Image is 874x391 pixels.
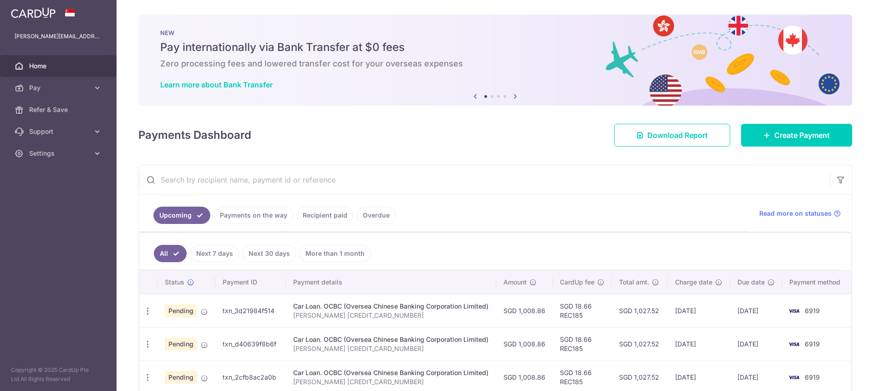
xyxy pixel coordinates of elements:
[774,130,830,141] span: Create Payment
[496,327,553,361] td: SGD 1,008.86
[300,245,371,262] a: More than 1 month
[138,127,251,143] h4: Payments Dashboard
[293,344,489,353] p: [PERSON_NAME] [CREDIT_CARD_NUMBER]
[15,32,102,41] p: [PERSON_NAME][EMAIL_ADDRESS][PERSON_NAME][DOMAIN_NAME]
[29,61,89,71] span: Home
[647,130,708,141] span: Download Report
[165,371,197,384] span: Pending
[138,15,852,106] img: Bank transfer banner
[165,338,197,350] span: Pending
[243,245,296,262] a: Next 30 days
[165,278,184,287] span: Status
[612,327,668,361] td: SGD 1,027.52
[139,165,830,194] input: Search by recipient name, payment id or reference
[675,278,712,287] span: Charge date
[612,294,668,327] td: SGD 1,027.52
[553,327,612,361] td: SGD 18.66 REC185
[805,307,820,315] span: 6919
[785,372,803,383] img: Bank Card
[293,368,489,377] div: Car Loan. OCBC (Oversea Chinese Banking Corporation Limited)
[165,305,197,317] span: Pending
[190,245,239,262] a: Next 7 days
[614,124,730,147] a: Download Report
[214,207,293,224] a: Payments on the way
[29,83,89,92] span: Pay
[553,294,612,327] td: SGD 18.66 REC185
[160,40,830,55] h5: Pay internationally via Bank Transfer at $0 fees
[153,207,210,224] a: Upcoming
[160,29,830,36] p: NEW
[293,335,489,344] div: Car Loan. OCBC (Oversea Chinese Banking Corporation Limited)
[668,327,730,361] td: [DATE]
[293,377,489,386] p: [PERSON_NAME] [CREDIT_CARD_NUMBER]
[160,58,830,69] h6: Zero processing fees and lowered transfer cost for your overseas expenses
[215,294,286,327] td: txn_3d21984f514
[741,124,852,147] a: Create Payment
[805,340,820,348] span: 6919
[29,127,89,136] span: Support
[785,305,803,316] img: Bank Card
[496,294,553,327] td: SGD 1,008.86
[785,339,803,350] img: Bank Card
[759,209,832,218] span: Read more on statuses
[293,311,489,320] p: [PERSON_NAME] [CREDIT_CARD_NUMBER]
[286,270,496,294] th: Payment details
[154,245,187,262] a: All
[619,278,649,287] span: Total amt.
[730,327,782,361] td: [DATE]
[816,364,865,386] iframe: Opens a widget where you can find more information
[730,294,782,327] td: [DATE]
[668,294,730,327] td: [DATE]
[503,278,527,287] span: Amount
[737,278,765,287] span: Due date
[293,302,489,311] div: Car Loan. OCBC (Oversea Chinese Banking Corporation Limited)
[215,270,286,294] th: Payment ID
[160,80,273,89] a: Learn more about Bank Transfer
[215,327,286,361] td: txn_d40639f8b6f
[29,105,89,114] span: Refer & Save
[297,207,353,224] a: Recipient paid
[805,373,820,381] span: 6919
[782,270,851,294] th: Payment method
[560,278,595,287] span: CardUp fee
[759,209,841,218] a: Read more on statuses
[29,149,89,158] span: Settings
[11,7,56,18] img: CardUp
[357,207,396,224] a: Overdue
